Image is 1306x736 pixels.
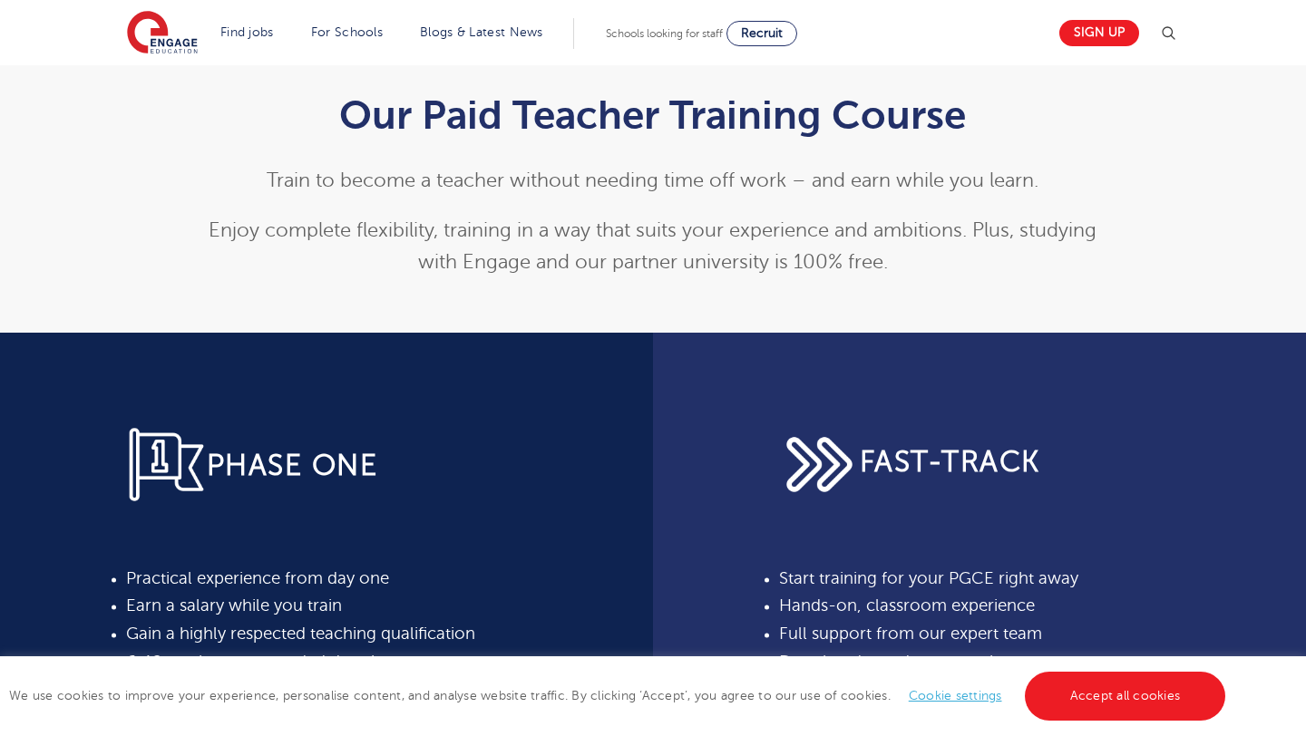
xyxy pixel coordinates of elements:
span: Earn a salary while you train [126,597,342,615]
span: Train to become a teacher without needing time off work – and earn while you learn. [267,169,1038,191]
img: Engage Education [127,11,198,56]
span: Schools looking for staff [606,27,723,40]
a: Sign up [1059,20,1139,46]
span: Gain a highly respected teaching qualification [126,625,475,643]
span: Enjoy complete flexibility, training in a way that suits your experience and ambitions. Plus, stu... [209,219,1096,273]
a: Cookie settings [909,689,1002,702]
span: PHASE ONE [207,450,378,482]
span: Full support from our expert team [779,625,1042,643]
span: FAST-TRACK [860,447,1040,479]
span: Start training for your PGCE right away [779,569,1078,587]
a: Find jobs [220,25,274,39]
span: Hands-on, classroom experience [779,597,1035,615]
span: Recruit [741,26,783,40]
span: 6-12 week recommended duration [126,653,395,671]
a: Accept all cookies [1025,672,1226,721]
a: For Schools [311,25,383,39]
a: Recruit [726,21,797,46]
h1: Our Paid Teacher Training Course [209,92,1098,138]
span: Practical experience from day one [126,569,389,587]
span: We use cookies to improve your experience, personalise content, and analyse website traffic. By c... [9,689,1230,702]
a: Blogs & Latest News [420,25,543,39]
span: Duration depends on experience [779,653,1030,671]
